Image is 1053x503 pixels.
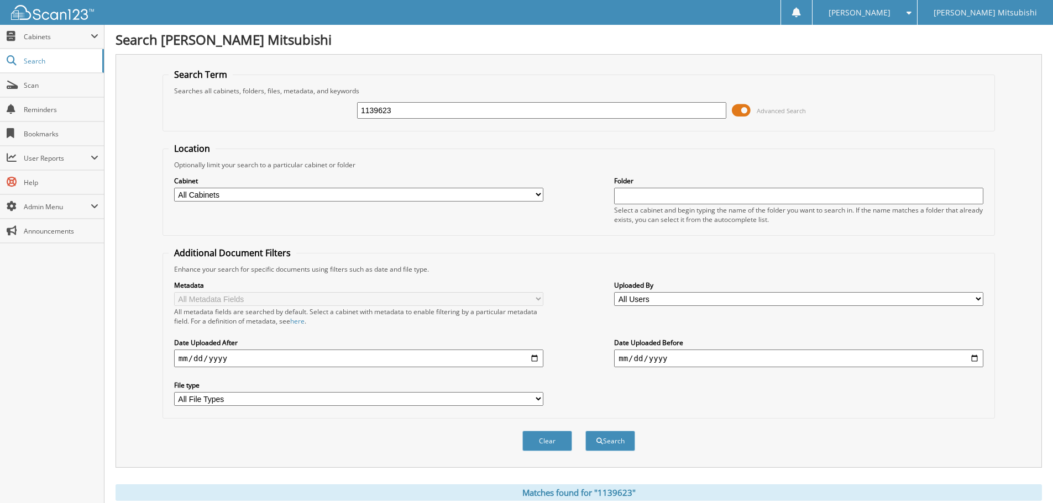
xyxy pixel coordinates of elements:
label: File type [174,380,543,390]
label: Metadata [174,280,543,290]
span: Search [24,56,97,66]
span: User Reports [24,153,91,163]
div: Optionally limit your search to a particular cabinet or folder [169,160,989,170]
div: Matches found for "1139623" [116,484,1042,501]
a: here [290,316,305,326]
span: Cabinets [24,32,91,41]
legend: Location [169,142,216,155]
input: end [614,350,983,367]
span: Bookmarks [24,129,98,139]
label: Folder [614,176,983,186]
legend: Additional Document Filters [169,247,296,259]
span: Announcements [24,226,98,236]
label: Uploaded By [614,280,983,290]
button: Clear [522,431,572,451]
label: Date Uploaded Before [614,338,983,347]
button: Search [585,431,635,451]
label: Cabinet [174,176,543,186]
div: Select a cabinet and begin typing the name of the folder you want to search in. If the name match... [614,205,983,224]
div: All metadata fields are searched by default. Select a cabinet with metadata to enable filtering b... [174,307,543,326]
input: start [174,350,543,367]
span: Scan [24,81,98,90]
span: [PERSON_NAME] Mitsubishi [934,9,1037,16]
span: Help [24,178,98,187]
h1: Search [PERSON_NAME] Mitsubishi [116,30,1042,49]
div: Searches all cabinets, folders, files, metadata, and keywords [169,86,989,96]
label: Date Uploaded After [174,338,543,347]
div: Enhance your search for specific documents using filters such as date and file type. [169,264,989,274]
span: Advanced Search [757,107,806,115]
span: [PERSON_NAME] [829,9,890,16]
legend: Search Term [169,68,233,81]
span: Admin Menu [24,202,91,211]
img: scan123-logo-white.svg [11,5,94,20]
span: Reminders [24,105,98,114]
